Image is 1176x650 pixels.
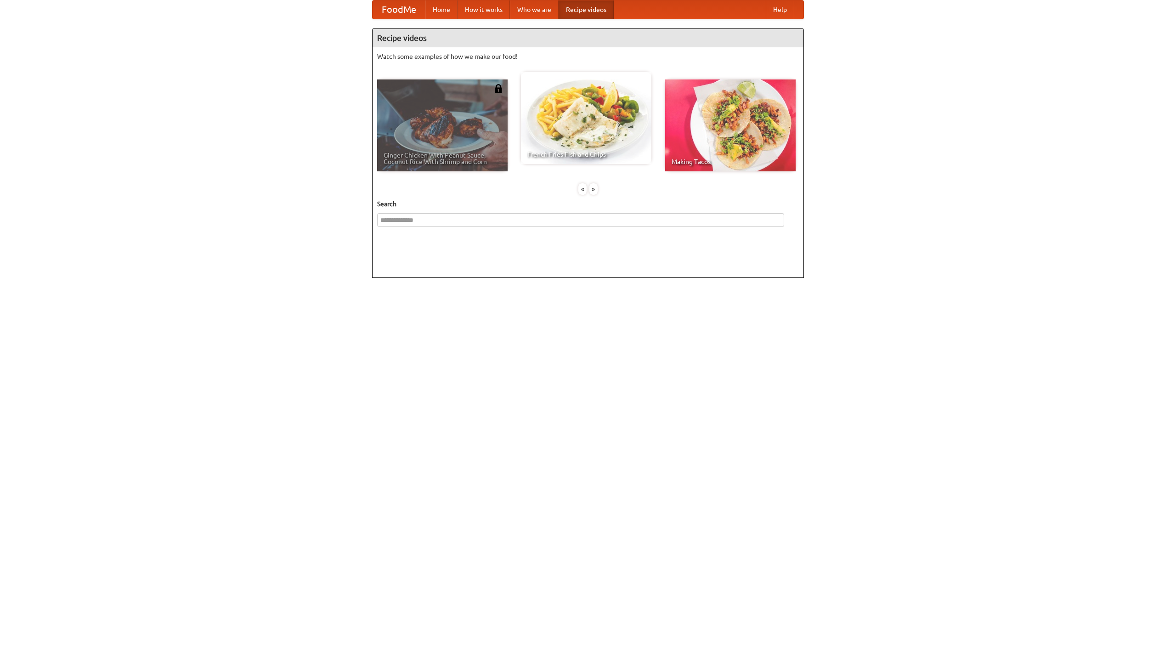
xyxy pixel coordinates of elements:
span: Making Tacos [672,158,789,165]
h5: Search [377,199,799,209]
span: French Fries Fish and Chips [527,151,645,158]
div: » [589,183,598,195]
a: How it works [458,0,510,19]
img: 483408.png [494,84,503,93]
p: Watch some examples of how we make our food! [377,52,799,61]
a: Home [425,0,458,19]
a: Help [766,0,794,19]
a: Making Tacos [665,79,796,171]
a: French Fries Fish and Chips [521,72,651,164]
div: « [578,183,587,195]
h4: Recipe videos [373,29,803,47]
a: Recipe videos [559,0,614,19]
a: FoodMe [373,0,425,19]
a: Who we are [510,0,559,19]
